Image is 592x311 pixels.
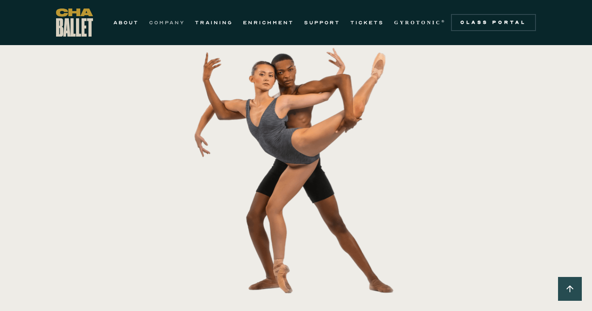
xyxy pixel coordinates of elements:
a: TICKETS [350,17,384,28]
strong: GYROTONIC [394,20,441,26]
a: GYROTONIC® [394,17,446,28]
a: COMPANY [149,17,185,28]
a: home [56,9,93,37]
a: ABOUT [113,17,139,28]
a: Class Portal [451,14,536,31]
div: Class Portal [456,19,531,26]
a: ENRICHMENT [243,17,294,28]
a: TRAINING [195,17,233,28]
a: SUPPORT [304,17,340,28]
sup: ® [441,19,446,23]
